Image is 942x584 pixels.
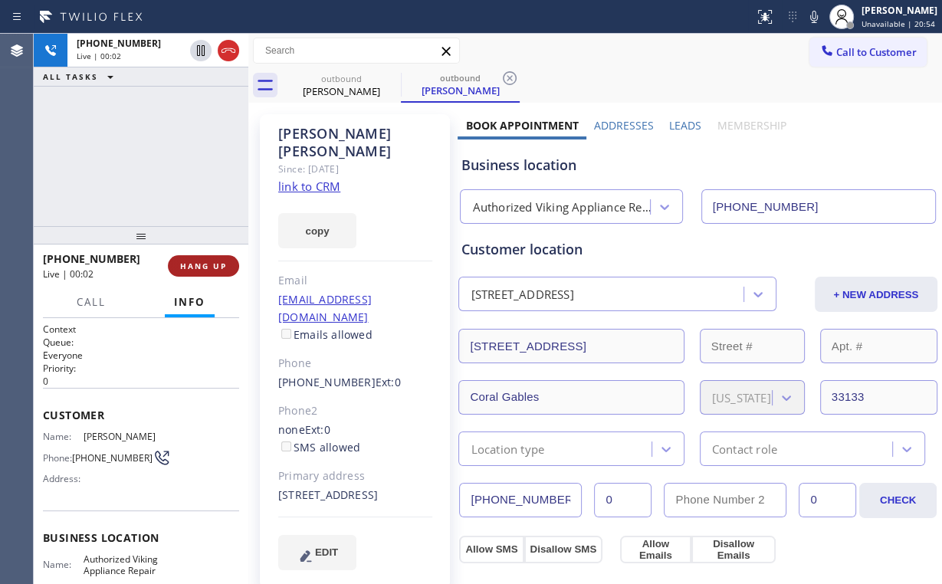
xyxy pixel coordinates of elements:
[459,536,524,563] button: Allow SMS
[281,329,291,339] input: Emails allowed
[859,483,936,518] button: CHECK
[305,422,330,437] span: Ext: 0
[278,213,356,248] button: copy
[820,380,937,415] input: ZIP
[43,408,239,422] span: Customer
[809,38,927,67] button: Call to Customer
[278,355,432,372] div: Phone
[284,68,399,103] div: Paul Duffy
[466,118,579,133] label: Book Appointment
[524,536,603,563] button: Disallow SMS
[174,295,205,309] span: Info
[67,287,115,317] button: Call
[43,452,72,464] span: Phone:
[43,251,140,266] span: [PHONE_NUMBER]
[168,255,239,277] button: HANG UP
[72,452,153,464] span: [PHONE_NUMBER]
[43,375,239,388] p: 0
[669,118,701,133] label: Leads
[284,73,399,84] div: outbound
[459,483,582,517] input: Phone Number
[43,323,239,336] h1: Context
[278,468,432,485] div: Primary address
[717,118,786,133] label: Membership
[278,375,376,389] a: [PHONE_NUMBER]
[278,422,432,457] div: none
[77,295,106,309] span: Call
[472,198,651,216] div: Authorized Viking Appliance Repair
[664,483,786,517] input: Phone Number 2
[278,292,372,324] a: [EMAIL_ADDRESS][DOMAIN_NAME]
[712,440,777,458] div: Contact role
[620,536,691,563] button: Allow Emails
[278,272,432,290] div: Email
[594,118,654,133] label: Addresses
[402,72,518,84] div: outbound
[402,68,518,101] div: Paul Duffy
[278,535,356,570] button: EDIT
[190,40,212,61] button: Hold Customer
[43,362,239,375] h2: Priority:
[815,277,937,312] button: + NEW ADDRESS
[376,375,401,389] span: Ext: 0
[862,18,935,29] span: Unavailable | 20:54
[278,125,432,160] div: [PERSON_NAME] [PERSON_NAME]
[315,546,338,558] span: EDIT
[43,559,84,570] span: Name:
[471,440,544,458] div: Location type
[278,440,360,454] label: SMS allowed
[402,84,518,97] div: [PERSON_NAME]
[77,51,121,61] span: Live | 00:02
[43,431,84,442] span: Name:
[43,71,98,82] span: ALL TASKS
[458,329,684,363] input: Address
[165,287,215,317] button: Info
[278,327,373,342] label: Emails allowed
[43,267,94,281] span: Live | 00:02
[180,261,227,271] span: HANG UP
[43,473,84,484] span: Address:
[700,329,805,363] input: Street #
[820,329,937,363] input: Apt. #
[284,84,399,98] div: [PERSON_NAME]
[84,431,160,442] span: [PERSON_NAME]
[43,336,239,349] h2: Queue:
[803,6,825,28] button: Mute
[458,380,684,415] input: City
[84,553,160,577] span: Authorized Viking Appliance Repair
[691,536,776,563] button: Disallow Emails
[77,37,161,50] span: [PHONE_NUMBER]
[218,40,239,61] button: Hang up
[862,4,937,17] div: [PERSON_NAME]
[594,483,652,517] input: Ext.
[254,38,459,63] input: Search
[281,441,291,451] input: SMS allowed
[799,483,856,517] input: Ext. 2
[836,45,917,59] span: Call to Customer
[461,155,934,176] div: Business location
[278,487,432,504] div: [STREET_ADDRESS]
[278,402,432,420] div: Phone2
[701,189,936,224] input: Phone Number
[43,349,239,362] p: Everyone
[278,179,340,194] a: link to CRM
[471,286,573,303] div: [STREET_ADDRESS]
[461,239,934,260] div: Customer location
[34,67,129,86] button: ALL TASKS
[43,530,239,545] span: Business location
[278,160,432,178] div: Since: [DATE]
